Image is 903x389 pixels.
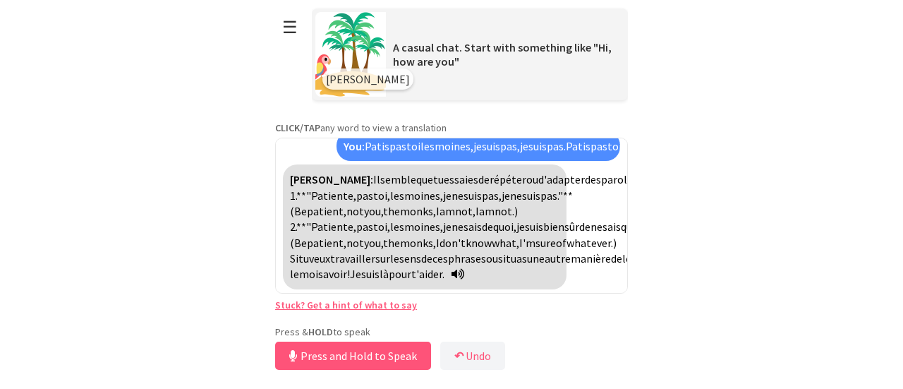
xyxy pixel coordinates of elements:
[510,188,522,203] span: ne
[411,267,444,281] span: t'aider.
[443,188,451,203] span: je
[356,220,373,234] span: pas
[466,236,492,250] span: know
[299,267,318,281] span: moi
[527,251,545,265] span: une
[463,220,482,234] span: sais
[435,139,473,153] span: moines,
[482,188,502,203] span: pas,
[390,220,404,234] span: les
[416,172,433,186] span: que
[389,139,406,153] span: pas
[525,220,543,234] span: suis
[389,267,411,281] span: pour
[400,204,436,218] span: monks,
[444,172,478,186] span: essaies
[436,236,440,250] span: I
[399,251,421,265] span: sens
[373,220,390,234] span: toi,
[440,204,455,218] span: am
[545,251,571,265] span: autre
[365,139,389,153] span: Patis
[400,236,436,250] span: monks,
[406,139,420,153] span: toi
[526,172,538,186] span: ou
[364,236,383,250] span: you,
[364,204,383,218] span: you,
[380,172,416,186] span: semble
[500,139,520,153] span: pas,
[451,188,463,203] span: ne
[522,188,540,203] span: suis
[601,172,638,186] span: paroles
[571,251,611,265] span: manière
[451,220,463,234] span: ne
[275,9,305,45] button: ☰
[383,236,400,250] span: the
[337,131,620,161] div: Click to translate
[298,251,309,265] span: tu
[538,172,585,186] span: d'adapter
[346,236,364,250] span: not
[564,220,579,234] span: sûr
[479,204,495,218] span: am
[356,188,373,203] span: pas
[290,204,307,218] span: (Be
[482,139,500,153] span: suis
[519,236,535,250] span: I'm
[498,251,506,265] span: si
[436,204,440,218] span: I
[516,220,525,234] span: je
[290,251,738,281] span: fais-le
[455,204,475,218] span: not,
[373,188,390,203] span: toi,
[308,325,333,338] strong: HOLD
[433,172,444,186] span: tu
[380,267,389,281] span: là
[543,220,564,234] span: bien
[373,172,380,186] span: Il
[275,121,628,134] p: any word to view a translation
[585,172,601,186] span: des
[421,251,432,265] span: de
[622,139,636,153] span: les
[361,267,380,281] span: suis
[490,172,526,186] span: répéter
[290,204,518,234] span: not.) 2.
[404,188,443,203] span: moines,
[454,349,463,363] b: ↶
[473,139,482,153] span: je
[350,267,361,281] span: Je
[307,236,346,250] span: patient,
[330,251,375,265] span: travailler
[420,139,435,153] span: les
[622,251,636,265] span: les
[486,251,498,265] span: ou
[463,188,482,203] span: suis
[290,172,373,186] strong: [PERSON_NAME]:
[326,72,410,86] span: [PERSON_NAME]
[579,220,590,234] span: de
[290,236,307,250] span: (Be
[516,251,527,265] span: as
[307,204,346,218] span: patient,
[344,139,365,153] strong: You:
[375,251,390,265] span: sur
[590,139,607,153] span: pas
[296,220,356,234] span: **"Patiente,
[440,236,466,250] span: don't
[482,220,493,234] span: de
[556,236,566,250] span: of
[547,139,566,153] span: pas.
[390,188,404,203] span: les
[346,204,364,218] span: not
[535,236,556,250] span: sure
[275,299,417,311] a: Stuck? Get a hint of what to say
[347,267,350,281] span: !
[440,342,505,370] button: ↶Undo
[590,220,602,234] span: ne
[611,251,622,265] span: de
[318,267,347,281] span: savoir
[283,164,566,289] div: Click to translate
[607,139,622,153] span: toi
